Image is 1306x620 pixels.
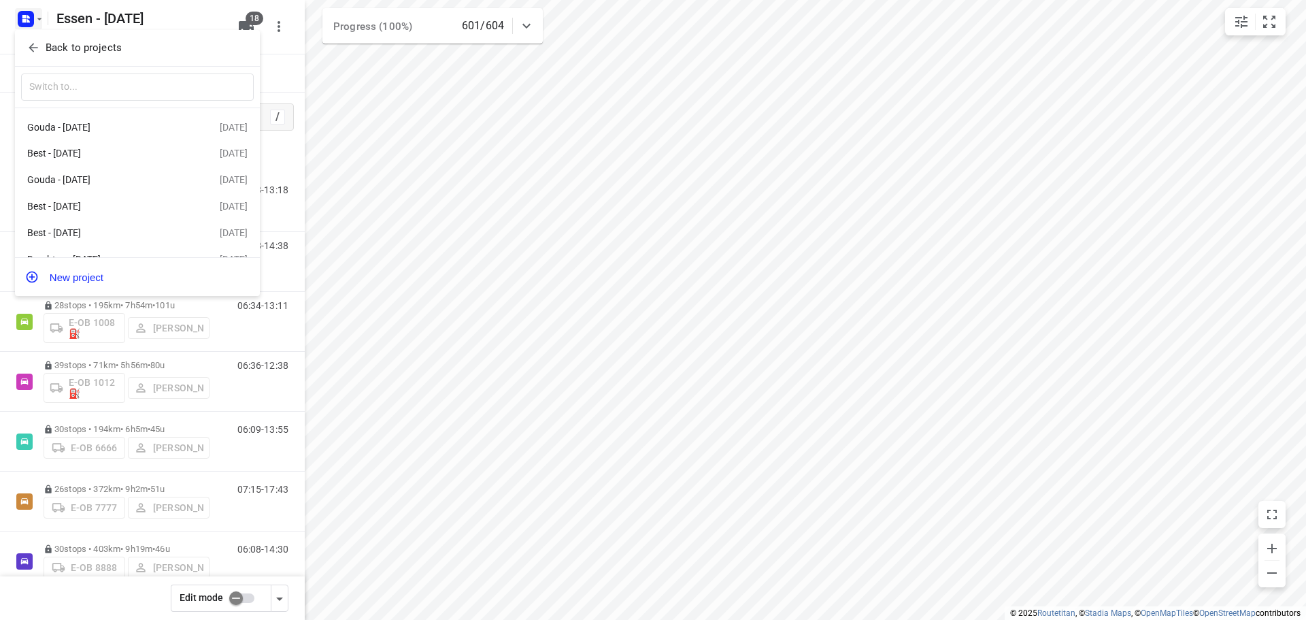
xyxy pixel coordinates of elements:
[220,254,248,265] div: [DATE]
[27,254,184,265] div: Drachten - [DATE]
[220,227,248,238] div: [DATE]
[220,148,248,159] div: [DATE]
[15,167,260,193] div: Gouda - [DATE][DATE]
[27,148,184,159] div: Best - [DATE]
[21,74,254,101] input: Switch to...
[15,263,260,291] button: New project
[15,193,260,220] div: Best - [DATE][DATE]
[220,201,248,212] div: [DATE]
[15,220,260,246] div: Best - [DATE][DATE]
[15,246,260,273] div: Drachten - [DATE][DATE]
[21,37,254,59] button: Back to projects
[46,40,122,56] p: Back to projects
[27,227,184,238] div: Best - [DATE]
[220,122,248,133] div: [DATE]
[27,122,184,133] div: Gouda - [DATE]
[15,114,260,140] div: Gouda - [DATE][DATE]
[15,140,260,167] div: Best - [DATE][DATE]
[220,174,248,185] div: [DATE]
[27,174,184,185] div: Gouda - [DATE]
[27,201,184,212] div: Best - [DATE]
